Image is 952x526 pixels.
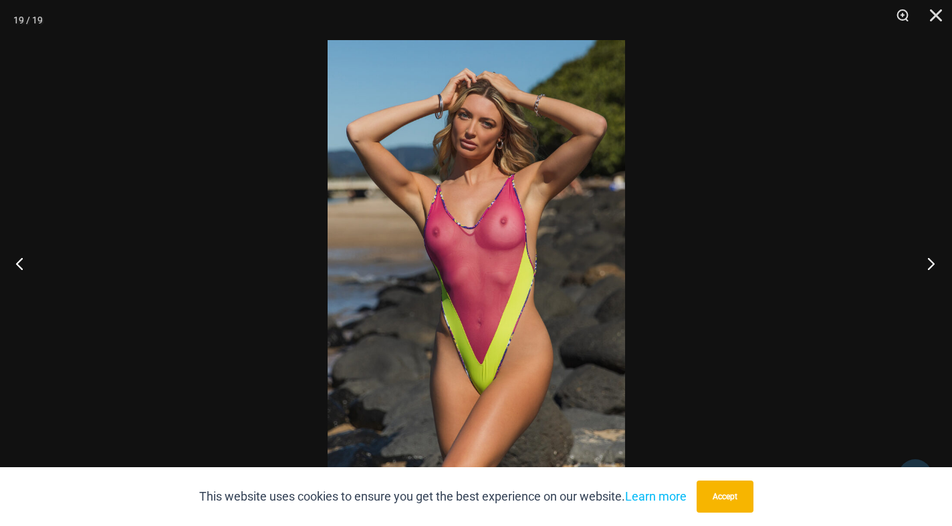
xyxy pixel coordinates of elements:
a: Learn more [625,489,687,503]
button: Accept [697,481,753,513]
div: 19 / 19 [13,10,43,30]
img: Coastal Bliss Leopard Sunset 827 One Piece Monokini 03 [328,40,625,486]
button: Next [902,230,952,297]
p: This website uses cookies to ensure you get the best experience on our website. [199,487,687,507]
